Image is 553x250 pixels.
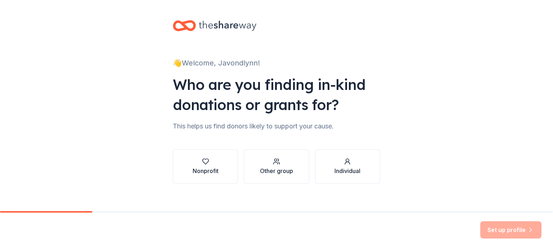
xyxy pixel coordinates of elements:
button: Other group [244,149,309,184]
div: Other group [260,167,293,175]
button: Nonprofit [173,149,238,184]
div: Who are you finding in-kind donations or grants for? [173,74,380,115]
div: Nonprofit [193,167,219,175]
div: This helps us find donors likely to support your cause. [173,121,380,132]
button: Individual [315,149,380,184]
div: Individual [334,167,360,175]
div: 👋 Welcome, Javondlynn! [173,57,380,69]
